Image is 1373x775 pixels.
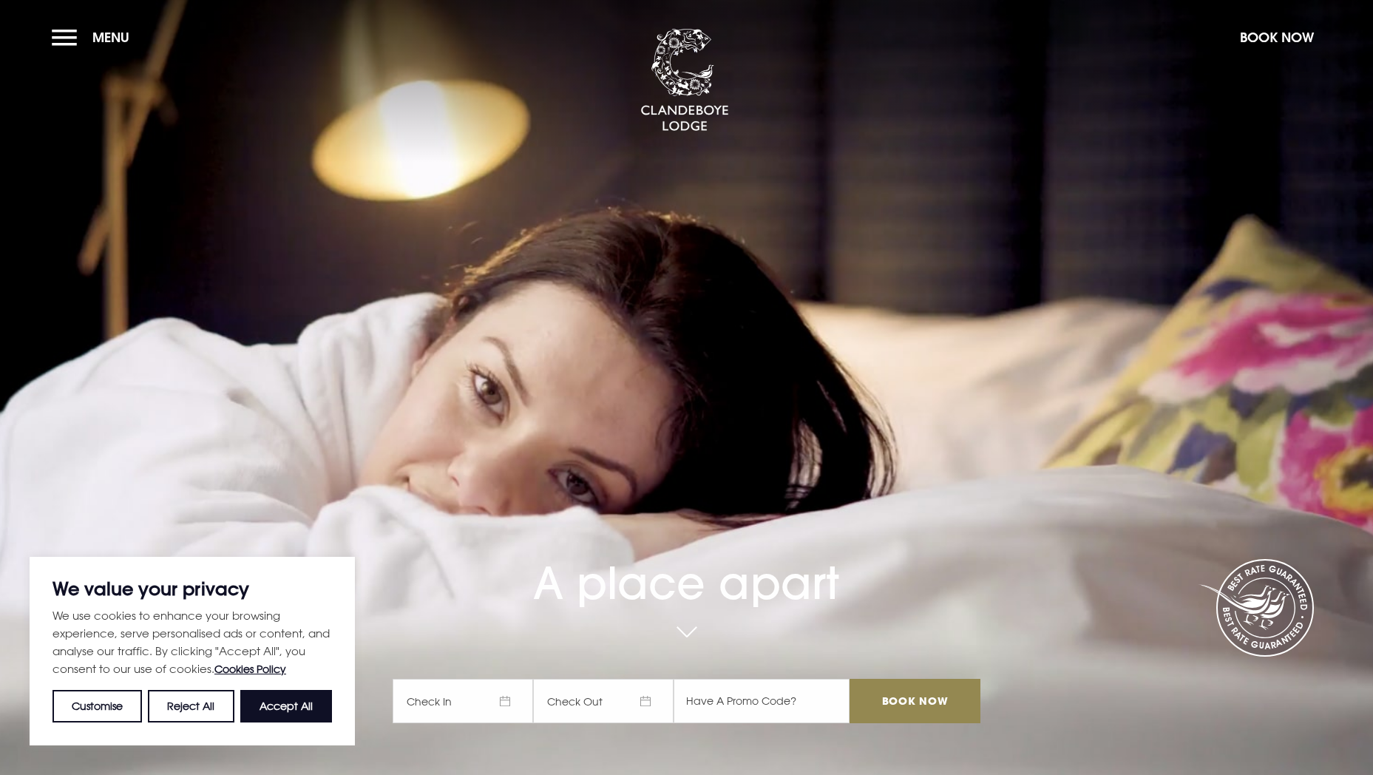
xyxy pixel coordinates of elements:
h1: A place apart [393,510,980,609]
p: We value your privacy [52,580,332,598]
button: Book Now [1233,21,1321,53]
button: Reject All [148,690,234,722]
span: Check Out [533,679,674,723]
input: Have A Promo Code? [674,679,850,723]
button: Accept All [240,690,332,722]
a: Cookies Policy [214,663,286,675]
button: Customise [52,690,142,722]
img: Clandeboye Lodge [640,29,729,132]
input: Book Now [850,679,980,723]
p: We use cookies to enhance your browsing experience, serve personalised ads or content, and analys... [52,606,332,678]
div: We value your privacy [30,557,355,745]
span: Check In [393,679,533,723]
button: Menu [52,21,137,53]
span: Menu [92,29,129,46]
